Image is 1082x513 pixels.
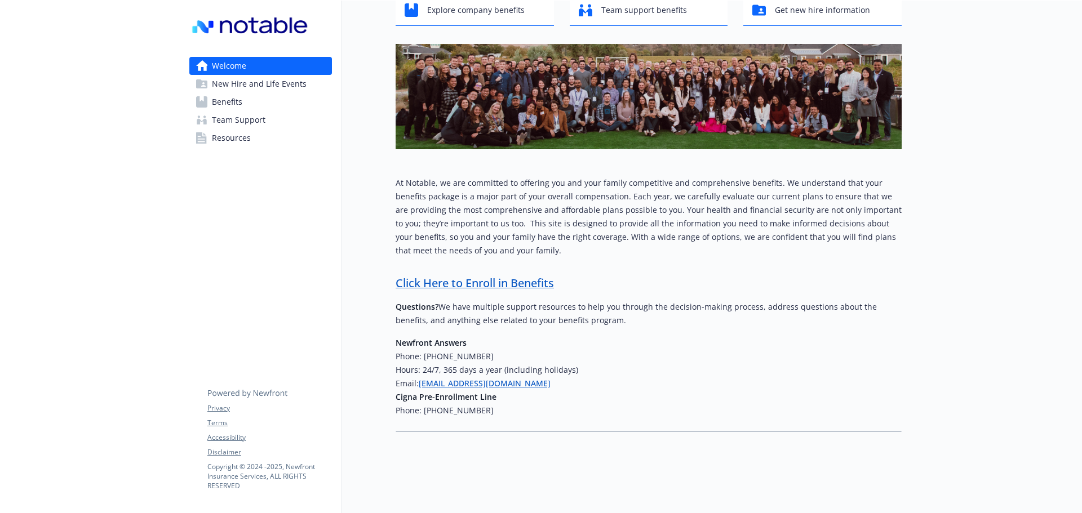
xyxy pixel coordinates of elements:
h6: Email: [396,377,902,390]
span: Resources [212,129,251,147]
a: Click Here to Enroll in Benefits [396,275,554,291]
h6: Hours: 24/7, 365 days a year (including holidays)​ [396,363,902,377]
strong: Questions? [396,301,438,312]
p: At Notable, we are committed to offering you and your family competitive and comprehensive benefi... [396,176,902,257]
span: Team Support [212,111,265,129]
span: New Hire and Life Events [212,75,307,93]
span: Benefits [212,93,242,111]
span: Welcome [212,57,246,75]
a: Benefits [189,93,332,111]
img: overview page banner [396,44,902,149]
strong: Newfront Answers [396,337,467,348]
a: Privacy [207,403,331,413]
a: Terms [207,418,331,428]
p: We have multiple support resources to help you through the decision-making process, address quest... [396,300,902,327]
a: New Hire and Life Events [189,75,332,93]
p: Copyright © 2024 - 2025 , Newfront Insurance Services, ALL RIGHTS RESERVED [207,462,331,490]
strong: Cigna Pre-Enrollment Line [396,391,496,402]
a: Disclaimer [207,447,331,457]
a: Resources [189,129,332,147]
h6: Phone: [PHONE_NUMBER] [396,350,902,363]
a: Team Support [189,111,332,129]
h6: Phone: [PHONE_NUMBER] [396,404,902,417]
a: Welcome [189,57,332,75]
a: [EMAIL_ADDRESS][DOMAIN_NAME] [419,378,551,389]
a: Accessibility [207,432,331,443]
